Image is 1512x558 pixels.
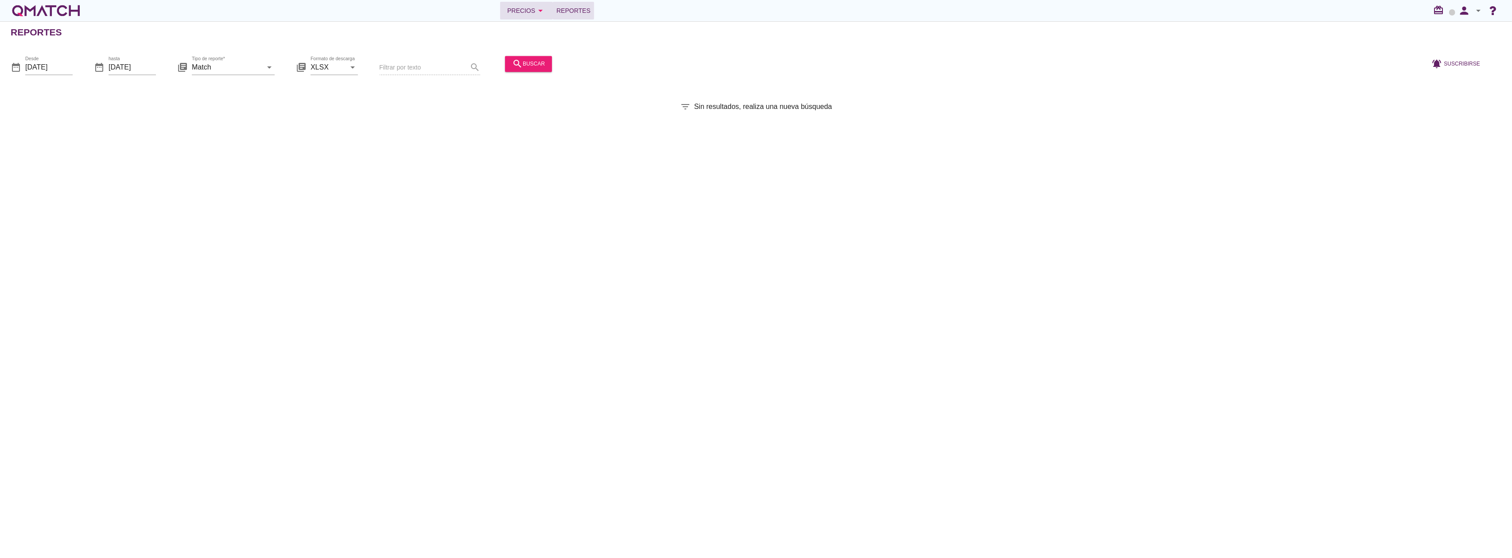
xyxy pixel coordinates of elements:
[11,62,21,73] i: date_range
[94,62,105,73] i: date_range
[553,2,594,19] a: Reportes
[512,58,545,69] div: buscar
[1473,5,1484,16] i: arrow_drop_down
[11,2,82,19] a: white-qmatch-logo
[507,5,546,16] div: Precios
[347,62,358,73] i: arrow_drop_down
[556,5,591,16] span: Reportes
[296,62,307,73] i: library_books
[109,60,156,74] input: hasta
[535,5,546,16] i: arrow_drop_down
[500,2,553,19] button: Precios
[25,60,73,74] input: Desde
[694,101,832,112] span: Sin resultados, realiza una nueva búsqueda
[680,101,691,112] i: filter_list
[1444,60,1480,68] span: Suscribirse
[1432,58,1444,69] i: notifications_active
[264,62,275,73] i: arrow_drop_down
[1433,5,1447,15] i: redeem
[177,62,188,73] i: library_books
[192,60,262,74] input: Tipo de reporte*
[505,56,552,72] button: buscar
[11,25,62,39] h2: Reportes
[311,60,346,74] input: Formato de descarga
[1455,4,1473,17] i: person
[512,58,523,69] i: search
[1425,56,1487,72] button: Suscribirse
